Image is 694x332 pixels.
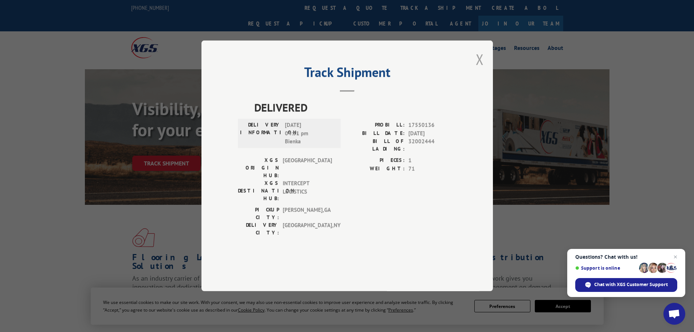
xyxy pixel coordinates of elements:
[347,138,405,153] label: BILL OF LADING:
[285,121,334,146] span: [DATE] 04:31 pm Bienka
[238,180,279,203] label: XGS DESTINATION HUB:
[594,281,668,288] span: Chat with XGS Customer Support
[408,165,456,173] span: 71
[238,157,279,180] label: XGS ORIGIN HUB:
[283,222,332,237] span: [GEOGRAPHIC_DATA] , NY
[408,129,456,138] span: [DATE]
[408,157,456,165] span: 1
[663,303,685,325] a: Open chat
[408,138,456,153] span: 32002444
[476,50,484,69] button: Close modal
[238,67,456,81] h2: Track Shipment
[575,278,677,292] span: Chat with XGS Customer Support
[347,129,405,138] label: BILL DATE:
[347,121,405,130] label: PROBILL:
[238,206,279,222] label: PICKUP CITY:
[254,99,456,116] span: DELIVERED
[575,265,636,271] span: Support is online
[347,165,405,173] label: WEIGHT:
[575,254,677,260] span: Questions? Chat with us!
[283,157,332,180] span: [GEOGRAPHIC_DATA]
[283,180,332,203] span: INTERCEPT LOGISTICS
[240,121,281,146] label: DELIVERY INFORMATION:
[283,206,332,222] span: [PERSON_NAME] , GA
[408,121,456,130] span: 17550136
[238,222,279,237] label: DELIVERY CITY:
[347,157,405,165] label: PIECES:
